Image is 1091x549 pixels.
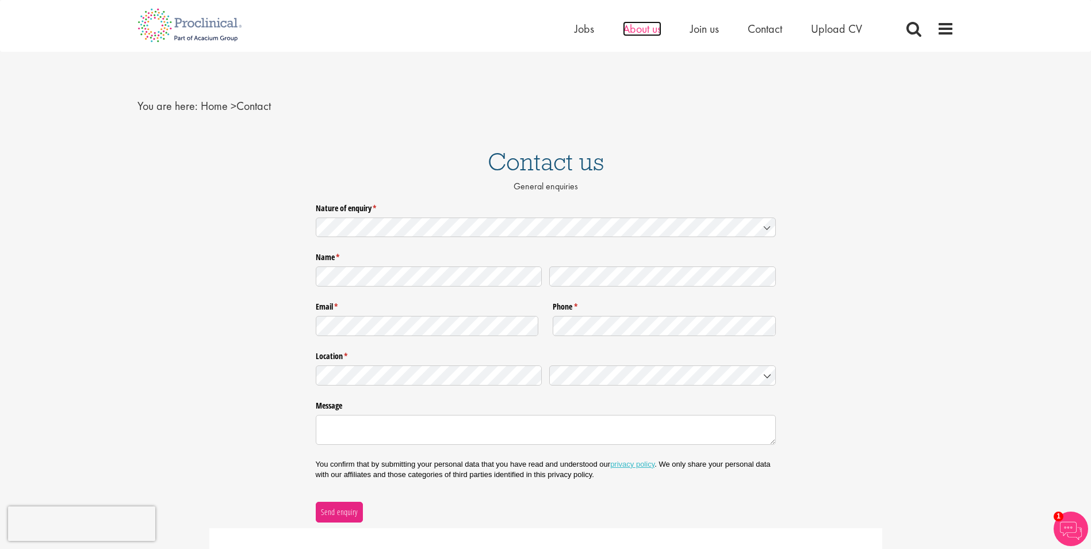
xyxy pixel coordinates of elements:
[1054,512,1088,546] img: Chatbot
[575,21,594,36] a: Jobs
[549,266,776,287] input: Last
[316,199,776,213] label: Nature of enquiry
[316,502,363,523] button: Send enquiry
[811,21,862,36] a: Upload CV
[201,98,271,113] span: Contact
[8,506,155,541] iframe: reCAPTCHA
[623,21,661,36] a: About us
[316,459,776,480] p: You confirm that by submitting your personal data that you have read and understood our . We only...
[549,365,776,386] input: Country
[748,21,782,36] a: Contact
[1054,512,1063,521] span: 1
[316,365,542,386] input: State / Province / Region
[316,266,542,287] input: First
[316,298,539,312] label: Email
[316,248,776,263] legend: Name
[553,298,776,312] label: Phone
[316,347,776,362] legend: Location
[231,98,236,113] span: >
[690,21,719,36] a: Join us
[610,460,654,468] a: privacy policy
[320,506,358,518] span: Send enquiry
[137,98,198,113] span: You are here:
[316,396,776,411] label: Message
[201,98,228,113] a: breadcrumb link to Home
